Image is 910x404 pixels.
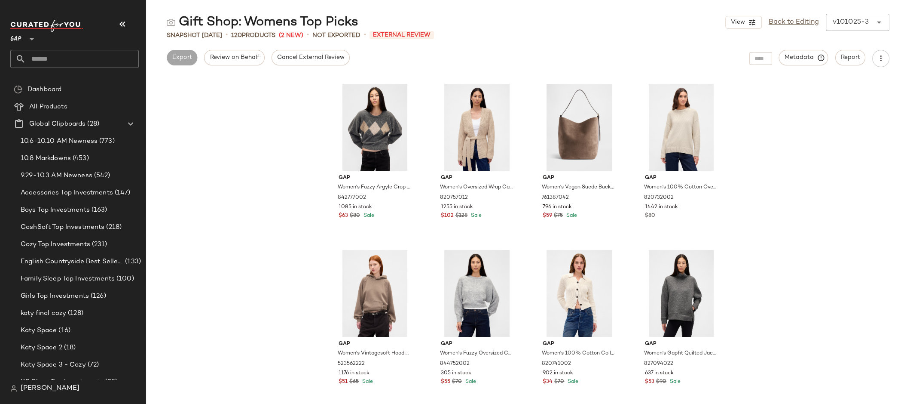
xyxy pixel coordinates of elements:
[167,18,175,27] img: svg%3e
[536,84,622,171] img: cn59698615.jpg
[638,250,724,337] img: cn60504954.jpg
[21,188,113,198] span: Accessories Top Investments
[307,30,309,40] span: •
[542,360,571,368] span: 820741002
[784,54,823,62] span: Metadata
[66,308,83,318] span: (128)
[167,14,358,31] div: Gift Shop: Womens Top Picks
[29,119,86,129] span: Global Clipboards
[730,19,745,26] span: View
[277,54,345,61] span: Cancel External Review
[645,340,718,348] span: Gap
[725,16,761,29] button: View
[113,188,131,198] span: (147)
[209,54,259,61] span: Review on Behalf
[71,154,89,163] span: (453)
[769,17,819,28] a: Back to Editing
[332,84,418,171] img: cn60508281.jpg
[62,343,76,353] span: (18)
[645,204,678,211] span: 1442 in stock
[360,379,373,385] span: Sale
[364,30,366,40] span: •
[21,257,123,267] span: English Countryside Best Sellers 9.28-10.4
[57,326,70,336] span: (16)
[21,326,57,336] span: Katy Space
[21,308,66,318] span: katy final cozy
[21,383,79,394] span: [PERSON_NAME]
[86,360,99,370] span: (72)
[543,378,553,386] span: $34
[10,20,83,32] img: cfy_white_logo.C9jOOHJF.svg
[21,377,103,387] span: KB Sleep Top Investments
[339,378,348,386] span: $51
[452,378,462,386] span: $70
[226,30,228,40] span: •
[115,274,134,284] span: (100)
[339,212,348,220] span: $63
[543,370,573,377] span: 902 in stock
[349,378,359,386] span: $65
[90,205,107,215] span: (163)
[441,378,450,386] span: $55
[10,385,17,392] img: svg%3e
[89,291,106,301] span: (126)
[464,379,476,385] span: Sale
[542,194,569,202] span: 761387042
[339,174,411,182] span: Gap
[644,194,674,202] span: 820732002
[369,31,434,39] span: External Review
[645,174,718,182] span: Gap
[840,54,860,61] span: Report
[645,370,674,377] span: 637 in stock
[455,212,467,220] span: $128
[86,119,99,129] span: (28)
[339,340,411,348] span: Gap
[441,340,513,348] span: Gap
[668,379,681,385] span: Sale
[332,250,418,337] img: cn59960927.jpg
[14,85,22,94] img: svg%3e
[554,378,564,386] span: $70
[543,212,552,220] span: $59
[231,31,275,40] div: Products
[440,184,513,191] span: Women's Oversized Wrap Cardigan Sweater by Gap Moonstone [PERSON_NAME] Petite Size XS
[441,370,471,377] span: 305 in stock
[440,350,513,358] span: Women's Fuzzy Oversized Crewneck Sweater by Gap [PERSON_NAME] Size S
[434,250,520,337] img: cn60506157.jpg
[656,378,666,386] span: $90
[469,213,482,219] span: Sale
[123,257,141,267] span: (133)
[644,350,717,358] span: Women's Gapfit Quilted Jacquard Knit Funnel-Neck Pullover by Gap New [PERSON_NAME] Petite Size S
[338,184,410,191] span: Women's Fuzzy Argyle Crop Sweater by Gap Grey Size L
[167,31,222,40] span: Snapshot [DATE]
[338,194,366,202] span: 842777002
[638,84,724,171] img: cn60722957.jpg
[231,32,242,39] span: 120
[27,85,61,95] span: Dashboard
[441,212,454,220] span: $102
[833,17,869,28] div: v101025-3
[536,250,622,337] img: cn60139699.jpg
[440,360,470,368] span: 844752002
[645,212,655,220] span: $80
[21,136,98,146] span: 10.6-10.10 AM Newness
[272,50,350,65] button: Cancel External Review
[204,50,264,65] button: Review on Behalf
[543,174,615,182] span: Gap
[440,194,468,202] span: 820757012
[90,240,107,250] span: (231)
[21,171,92,181] span: 9.29-10.3 AM Newness
[103,377,117,387] span: (85)
[350,212,360,220] span: $80
[565,213,577,219] span: Sale
[21,154,71,163] span: 10.8 Markdowns
[779,50,828,65] button: Metadata
[10,29,21,45] span: GAP
[21,274,115,284] span: Family Sleep Top Investments
[645,378,654,386] span: $53
[312,31,360,40] span: Not Exported
[362,213,374,219] span: Sale
[338,350,410,358] span: Women's Vintagesoft Hoodie by Gap Plymouth Rock Brown Wash Size XS
[542,184,614,191] span: Women's Vegan Suede Bucket Bag by Gap [PERSON_NAME] Taupe Beige One Size
[29,102,67,112] span: All Products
